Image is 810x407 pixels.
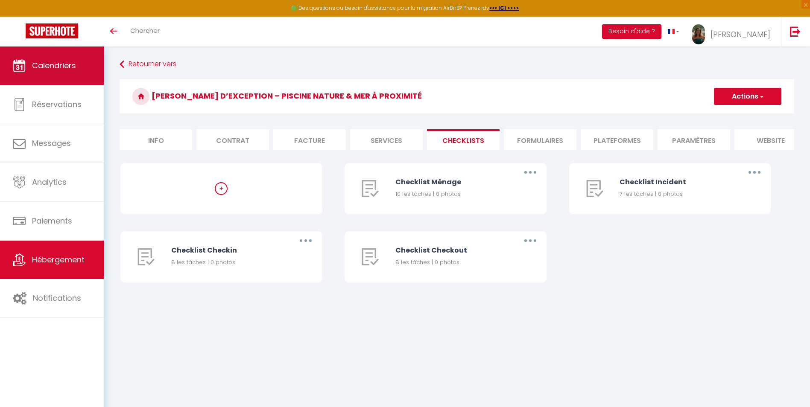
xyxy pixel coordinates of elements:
li: Info [120,129,192,150]
div: 7 les tâches | 0 photos [620,190,731,198]
li: website [734,129,807,150]
span: [PERSON_NAME] [711,29,770,40]
div: Checklist Ménage [395,177,507,187]
button: Actions [714,88,781,105]
span: Calendriers [32,60,76,71]
a: Retourner vers [120,57,794,72]
img: logout [790,26,801,37]
li: Checklists [427,129,500,150]
a: Chercher [124,17,166,47]
li: Paramètres [658,129,730,150]
div: 8 les tâches | 0 photos [395,258,507,267]
div: + [215,182,228,195]
img: Super Booking [26,23,78,38]
span: Hébergement [32,254,85,265]
div: 8 les tâches | 0 photos [171,258,283,267]
img: ... [692,24,705,44]
li: Contrat [196,129,269,150]
div: Checklist Incident [620,177,731,187]
div: Checklist Checkout [395,245,507,256]
li: Services [350,129,423,150]
h3: [PERSON_NAME] d’Exception – Piscine Nature & Mer à Proximité [120,79,794,113]
li: Plateformes [581,129,653,150]
a: ... [PERSON_NAME] [686,17,781,47]
span: Notifications [33,293,81,303]
span: Chercher [130,26,160,35]
span: Paiements [32,215,72,226]
a: >>> ICI <<<< [489,4,519,12]
li: Facture [273,129,346,150]
span: Réservations [32,99,82,110]
span: Messages [32,138,71,148]
div: Checklist Checkin [171,245,283,256]
span: Analytics [32,177,67,187]
li: Formulaires [504,129,576,150]
div: 10 les tâches | 0 photos [395,190,507,198]
button: Besoin d'aide ? [602,24,661,39]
